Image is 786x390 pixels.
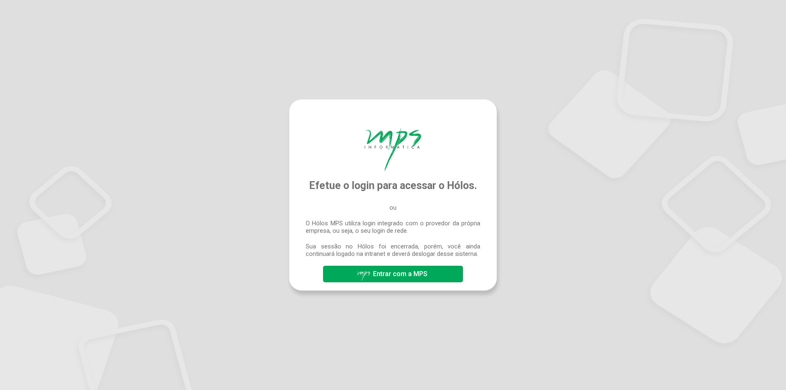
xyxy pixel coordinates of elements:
[306,220,480,234] span: O Hólos MPS utiliza login integrado com o provedor da própria empresa, ou seja, o seu login de rede.
[373,270,427,278] span: Entrar com a MPS
[323,266,463,282] button: Entrar com a MPS
[389,204,397,211] span: ou
[306,243,480,258] span: Sua sessão no Hólos foi encerrada, porém, você ainda continuará logado na intranet e deverá deslo...
[309,180,477,191] span: Efetue o login para acessar o Hólos.
[365,128,421,171] img: Hólos Mps Digital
